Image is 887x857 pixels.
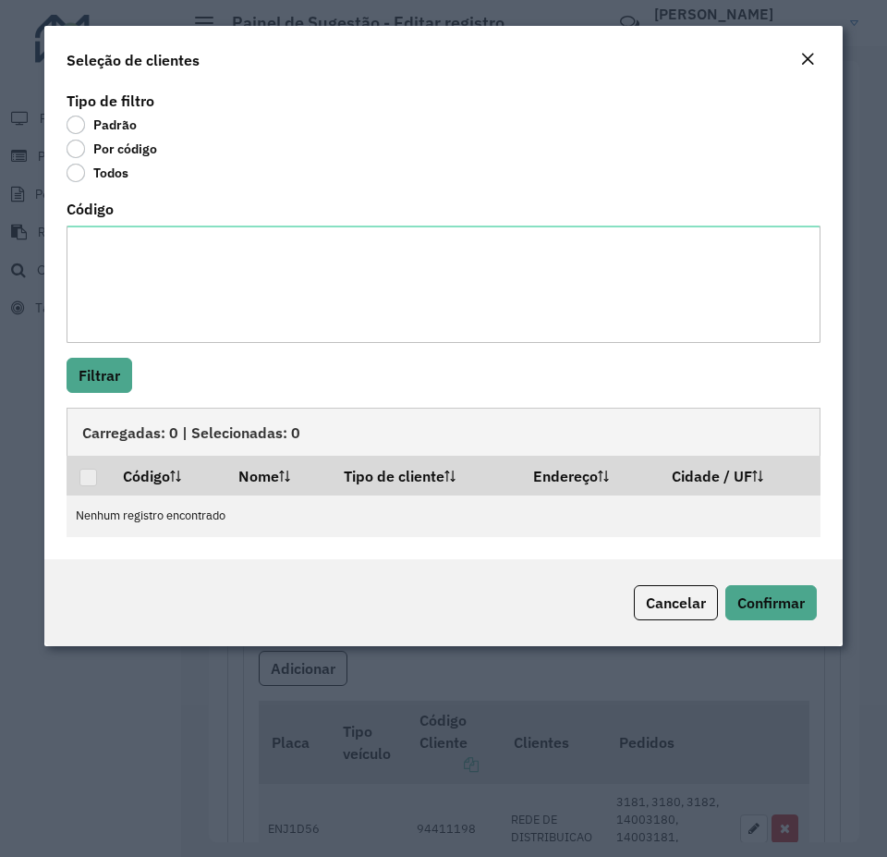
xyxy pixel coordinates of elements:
[67,140,157,158] label: Por código
[110,456,225,495] th: Código
[520,456,660,495] th: Endereço
[800,52,815,67] em: Fechar
[634,585,718,620] button: Cancelar
[67,408,820,456] div: Carregadas: 0 | Selecionadas: 0
[67,116,137,134] label: Padrão
[67,198,114,220] label: Código
[332,456,520,495] th: Tipo de cliente
[659,456,820,495] th: Cidade / UF
[67,496,820,537] td: Nenhum registro encontrado
[67,164,128,182] label: Todos
[67,358,132,393] button: Filtrar
[225,456,332,495] th: Nome
[725,585,817,620] button: Confirmar
[737,594,805,612] span: Confirmar
[795,48,820,72] button: Close
[67,49,200,71] h4: Seleção de clientes
[646,594,706,612] span: Cancelar
[67,90,154,112] label: Tipo de filtro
